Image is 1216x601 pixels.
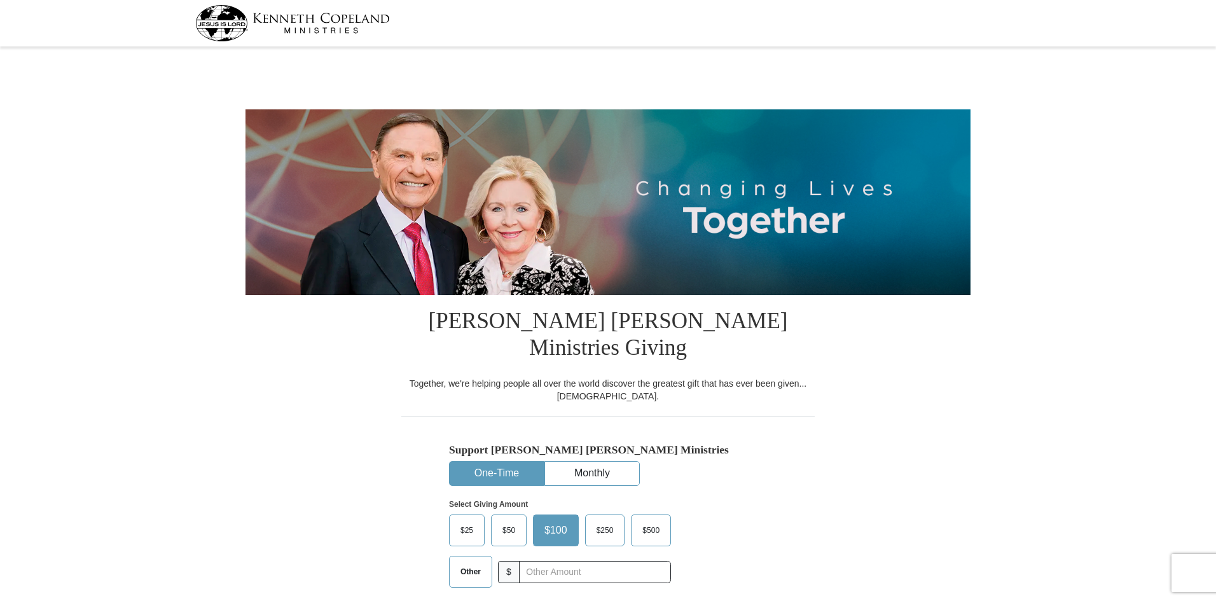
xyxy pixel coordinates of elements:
[538,521,574,540] span: $100
[545,462,639,485] button: Monthly
[454,562,487,581] span: Other
[519,561,671,583] input: Other Amount
[195,5,390,41] img: kcm-header-logo.svg
[401,295,815,377] h1: [PERSON_NAME] [PERSON_NAME] Ministries Giving
[496,521,522,540] span: $50
[450,462,544,485] button: One-Time
[498,561,520,583] span: $
[590,521,620,540] span: $250
[636,521,666,540] span: $500
[449,443,767,457] h5: Support [PERSON_NAME] [PERSON_NAME] Ministries
[454,521,480,540] span: $25
[449,500,528,509] strong: Select Giving Amount
[401,377,815,403] div: Together, we're helping people all over the world discover the greatest gift that has ever been g...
